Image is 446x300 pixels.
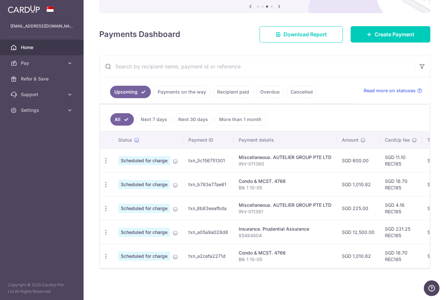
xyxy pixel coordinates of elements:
a: Read more on statuses [364,87,422,94]
td: SGD 1,010.82 [337,172,380,196]
td: txn_3c156751301 [183,149,233,172]
span: Status [118,137,132,143]
div: Miscellaneous. AUTELIER GROUP PTE LTD [239,202,331,208]
iframe: Opens a widget where you can find more information [424,280,439,297]
a: Overdue [256,86,284,98]
td: txn_a2cefa2271d [183,244,233,268]
td: SGD 225.00 [337,196,380,220]
span: Scheduled for charge [118,228,170,237]
a: All [110,113,134,126]
a: Download Report [260,26,343,43]
span: Scheduled for charge [118,156,170,165]
td: SGD 231.25 REC185 [380,220,422,244]
a: Payments on the way [153,86,210,98]
input: Search by recipient name, payment id or reference [100,56,414,77]
a: Next 30 days [174,113,212,126]
td: SGD 1,010.82 [337,244,380,268]
span: Amount [342,137,358,143]
a: Upcoming [110,86,151,98]
div: Condo & MCST. 4766 [239,250,331,256]
span: Download Report [283,30,327,38]
span: Settings [21,107,64,114]
span: Pay [21,60,64,66]
p: 85484804 [239,232,331,239]
a: More than 1 month [215,113,266,126]
h4: Payments Dashboard [99,28,180,40]
span: Scheduled for charge [118,204,170,213]
p: Blk 1 10-05 [239,185,331,191]
div: Insurance. Prudential Assurance [239,226,331,232]
span: Create Payment [374,30,414,38]
p: Blk 1 10-05 [239,256,331,263]
td: txn_b783e77ae61 [183,172,233,196]
span: Support [21,91,64,98]
td: SGD 600.00 [337,149,380,172]
p: INV-011360 [239,161,331,167]
span: Scheduled for charge [118,180,170,189]
td: SGD 18.70 REC185 [380,244,422,268]
div: Miscellaneous. AUTELIER GROUP PTE LTD [239,154,331,161]
span: Refer & Save [21,76,64,82]
span: CardUp fee [385,137,410,143]
td: SGD 12,500.00 [337,220,380,244]
span: Scheduled for charge [118,252,170,261]
a: Create Payment [351,26,430,43]
th: Payment details [233,132,337,149]
a: Cancelled [286,86,317,98]
th: Payment ID [183,132,233,149]
td: txn_8b83eeafbda [183,196,233,220]
span: Home [21,44,64,51]
td: SGD 4.16 REC185 [380,196,422,220]
img: CardUp [8,5,40,13]
td: SGD 18.70 REC185 [380,172,422,196]
div: Condo & MCST. 4766 [239,178,331,185]
a: Recipient paid [213,86,253,98]
td: SGD 11.10 REC185 [380,149,422,172]
a: Next 7 days [136,113,171,126]
td: txn_a05a9a028d8 [183,220,233,244]
p: INV-011361 [239,208,331,215]
span: Read more on statuses [364,87,416,94]
p: [EMAIL_ADDRESS][DOMAIN_NAME] [10,23,73,29]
